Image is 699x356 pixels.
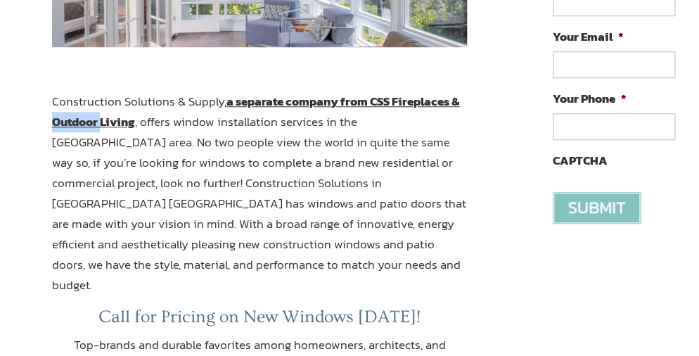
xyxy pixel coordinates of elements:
[553,91,627,106] label: Your Phone
[553,153,608,168] label: CAPTCHA
[553,192,641,224] input: Submit
[52,307,467,335] h3: Call for Pricing on New Windows [DATE]!
[553,29,624,44] label: Your Email
[52,91,467,307] p: Construction Solutions & Supply, , offers window installation services in the [GEOGRAPHIC_DATA] a...
[52,92,460,131] strong: a separate company from CSS Fireplaces & Outdoor Living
